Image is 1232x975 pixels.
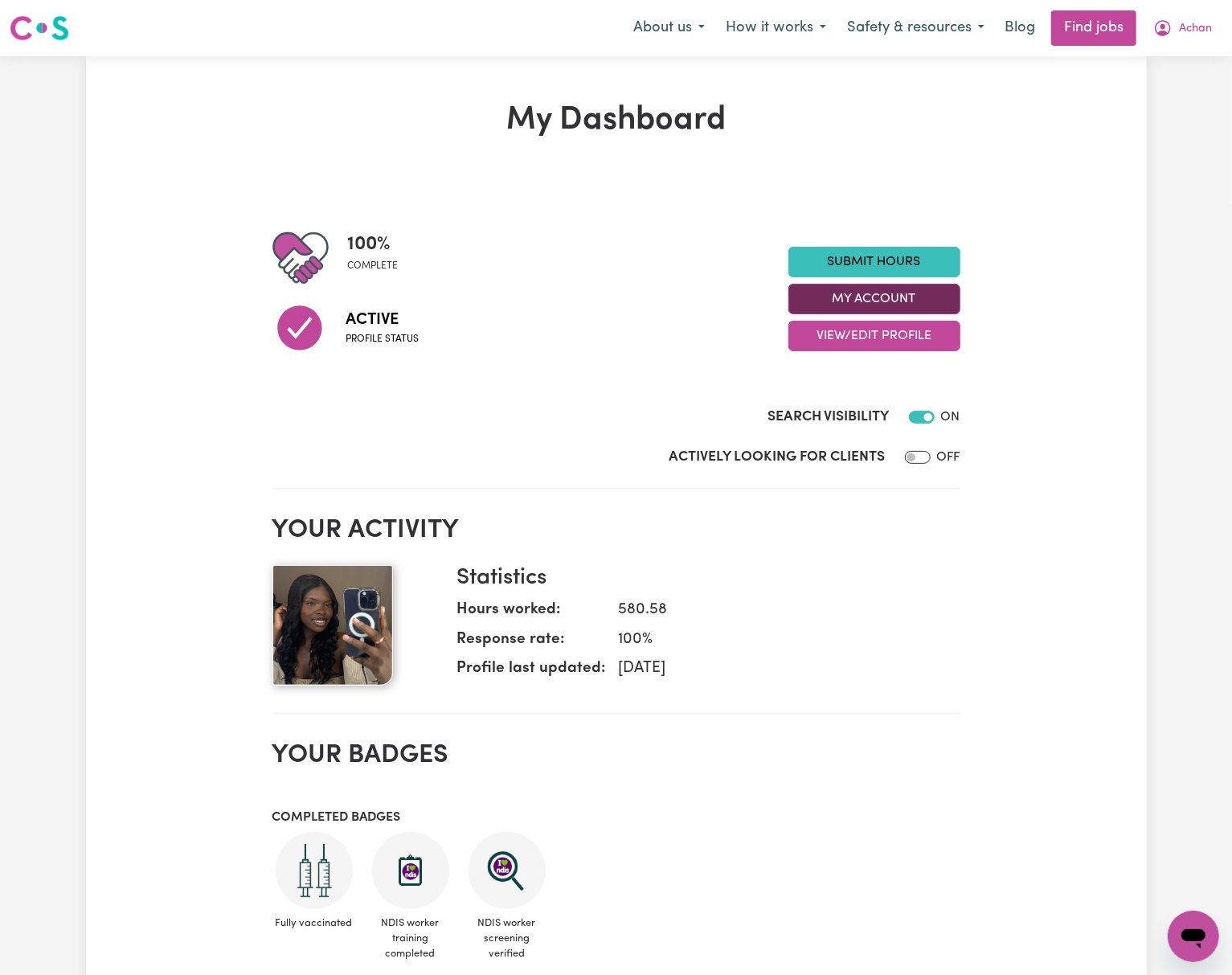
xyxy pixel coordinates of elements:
span: NDIS worker screening verified [465,909,549,969]
div: Profile completeness: 100% [348,230,411,286]
iframe: Button to launch messaging window [1168,911,1219,962]
h1: My Dashboard [272,101,960,140]
label: Search Visibility [768,407,890,428]
span: Profile status [346,332,420,346]
a: Careseekers logo [10,10,69,47]
button: My Account [788,284,960,314]
span: Fully vaccinated [272,909,356,937]
button: About us [623,11,715,45]
button: Safety & resources [837,11,995,45]
span: OFF [937,451,960,464]
a: Find jobs [1051,10,1136,46]
button: View/Edit Profile [788,321,960,351]
dt: Hours worked: [457,599,606,629]
dd: [DATE] [606,658,948,681]
h3: Completed badges [272,810,960,825]
img: Care and support worker has received 2 doses of COVID-19 vaccine [276,832,353,909]
label: Actively Looking for Clients [669,447,886,468]
span: ON [941,411,960,424]
a: Submit Hours [788,247,960,277]
h3: Statistics [457,565,948,592]
span: 100 % [348,230,399,259]
a: Blog [995,10,1045,46]
span: Achan [1179,20,1212,38]
span: complete [348,259,399,273]
button: My Account [1143,11,1222,45]
img: Your profile picture [272,565,393,686]
img: CS Academy: Introduction to NDIS Worker Training course completed [372,832,449,909]
dt: Response rate: [457,629,606,658]
dd: 580.58 [606,599,948,622]
img: NDIS Worker Screening Verified [469,832,546,909]
span: Active [346,308,420,332]
dt: Profile last updated: [457,658,606,687]
dd: 100 % [606,629,948,652]
span: NDIS worker training completed [369,909,452,969]
button: How it works [715,11,837,45]
h2: Your activity [272,515,960,546]
img: Careseekers logo [10,14,69,43]
h2: Your badges [272,740,960,771]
